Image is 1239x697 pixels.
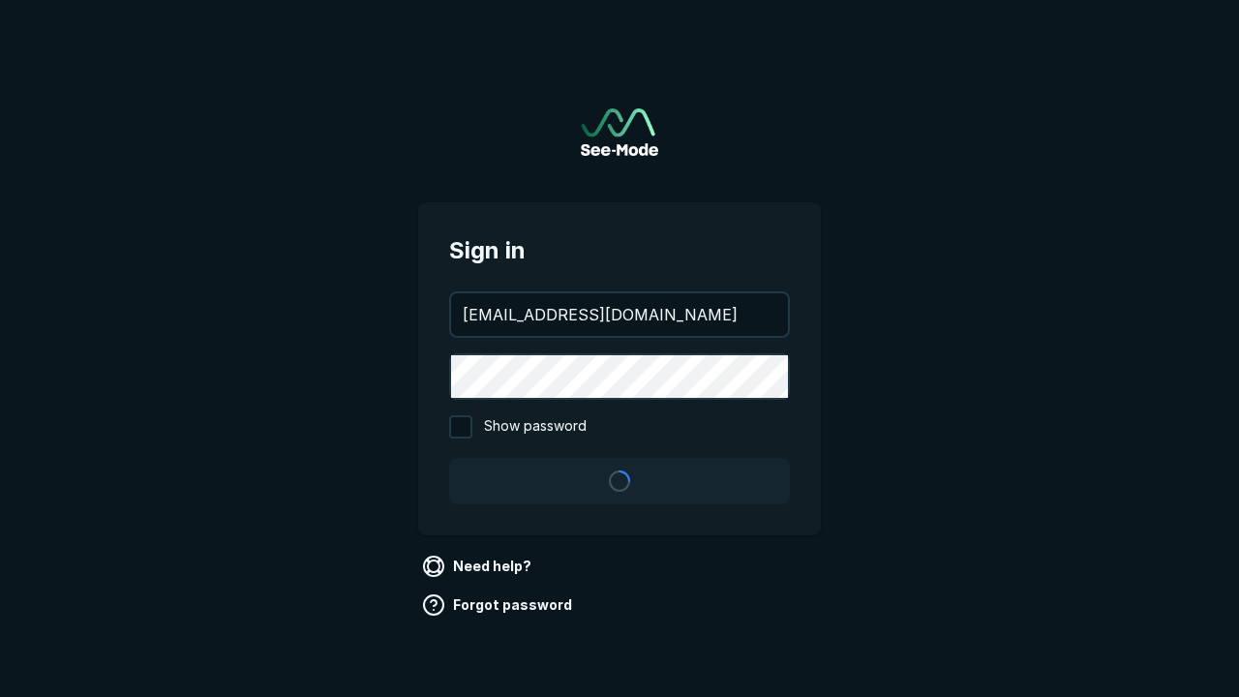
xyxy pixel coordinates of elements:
span: Sign in [449,233,790,268]
img: See-Mode Logo [581,108,658,156]
span: Show password [484,415,587,439]
a: Forgot password [418,590,580,621]
input: your@email.com [451,293,788,336]
a: Need help? [418,551,539,582]
a: Go to sign in [581,108,658,156]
